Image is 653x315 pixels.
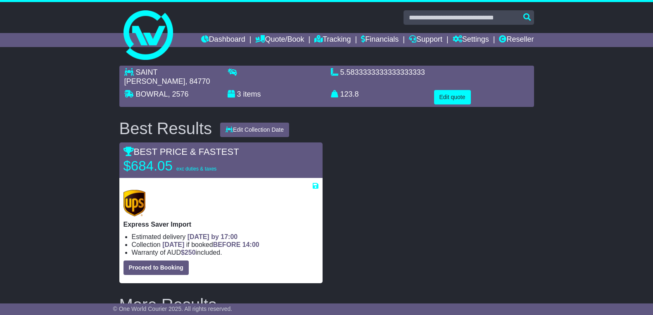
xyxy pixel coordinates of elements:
[115,119,216,137] div: Best Results
[314,33,351,47] a: Tracking
[213,241,241,248] span: BEFORE
[499,33,534,47] a: Reseller
[220,123,289,137] button: Edit Collection Date
[123,190,146,216] img: UPS (new): Express Saver Import
[237,90,241,98] span: 3
[123,220,318,228] p: Express Saver Import
[201,33,245,47] a: Dashboard
[409,33,442,47] a: Support
[188,233,238,240] span: [DATE] by 17:00
[181,249,196,256] span: $
[136,90,168,98] span: BOWRAL
[185,77,210,85] span: , 84770
[132,233,318,241] li: Estimated delivery
[119,296,534,314] h2: More Results
[124,68,185,85] span: SAINT [PERSON_NAME]
[168,90,189,98] span: , 2576
[361,33,399,47] a: Financials
[255,33,304,47] a: Quote/Book
[162,241,259,248] span: if booked
[162,241,184,248] span: [DATE]
[340,90,359,98] span: 123.8
[434,90,471,104] button: Edit quote
[132,241,318,249] li: Collection
[185,249,196,256] span: 250
[123,261,189,275] button: Proceed to Booking
[123,158,227,174] p: $684.05
[113,306,233,312] span: © One World Courier 2025. All rights reserved.
[340,68,425,76] span: 5.5833333333333333333
[453,33,489,47] a: Settings
[176,166,216,172] span: exc duties & taxes
[132,249,318,256] li: Warranty of AUD included.
[243,90,261,98] span: items
[123,147,239,157] span: BEST PRICE & FASTEST
[242,241,259,248] span: 14:00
